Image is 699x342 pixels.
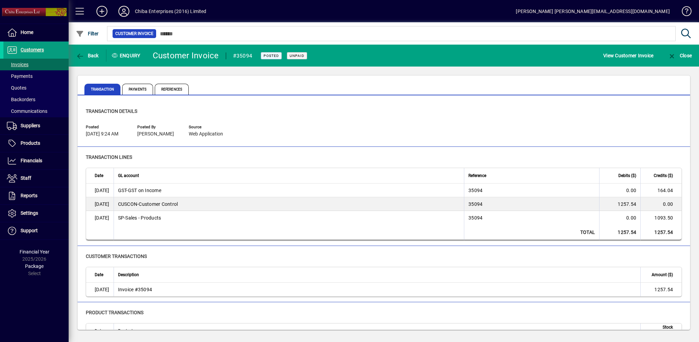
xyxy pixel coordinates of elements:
span: Close [668,53,692,58]
span: [DATE] 9:24 AM [86,131,118,137]
span: Product transactions [86,310,143,315]
span: Debits ($) [618,172,636,179]
span: Date [95,172,103,179]
span: Product [118,327,133,335]
span: Staff [21,175,31,181]
span: Financial Year [20,249,49,255]
span: GST on Income [118,187,161,194]
span: Posted [86,125,127,129]
span: Credits ($) [654,172,673,179]
span: Transaction details [86,108,137,114]
td: [DATE] [86,197,114,211]
span: Back [76,53,99,58]
td: 1257.54 [599,225,640,240]
a: Backorders [3,94,69,105]
td: 35094 [464,184,599,197]
a: Reports [3,187,69,204]
a: Knowledge Base [677,1,690,24]
a: Suppliers [3,117,69,134]
td: 0.00 [640,197,681,211]
button: View Customer Invoice [602,49,655,62]
app-page-header-button: Back [69,49,106,62]
span: Settings [21,210,38,216]
span: Payments [122,84,153,95]
span: Customer Control [118,201,178,208]
a: Support [3,222,69,239]
a: Settings [3,205,69,222]
td: 35094 [464,197,599,211]
span: Financials [21,158,42,163]
td: [DATE] [86,283,114,296]
span: Home [21,30,33,35]
a: Financials [3,152,69,169]
div: #35094 [233,50,253,61]
span: View Customer Invoice [603,50,653,61]
span: Source [189,125,230,129]
a: Invoices [3,59,69,70]
button: Back [74,49,101,62]
span: Quotes [7,85,26,91]
span: Customer Invoice [115,30,153,37]
span: Package [25,263,44,269]
span: Web Application [189,131,223,137]
a: Home [3,24,69,41]
span: Communications [7,108,47,114]
td: Total [464,225,599,240]
td: 1257.54 [640,225,681,240]
div: Chiba Enterprises (2016) Limited [135,6,207,17]
a: Communications [3,105,69,117]
button: Filter [74,27,101,40]
td: 1093.50 [640,211,681,225]
span: Sales - Products [118,214,161,221]
span: customer transactions [86,253,147,259]
td: 35094 [464,211,599,225]
a: Payments [3,70,69,82]
span: Products [21,140,40,146]
span: Posted [264,54,279,58]
span: Transaction [84,84,120,95]
span: Date [95,271,103,279]
td: 1257.54 [599,197,640,211]
span: Description [118,271,139,279]
span: Amount ($) [652,271,673,279]
td: Invoice #35094 [114,283,641,296]
span: Reports [21,193,37,198]
td: 1257.54 [640,283,681,296]
div: Customer Invoice [153,50,219,61]
span: Invoices [7,62,28,67]
span: Posted by [137,125,178,129]
span: Unpaid [290,54,304,58]
button: Close [666,49,694,62]
a: Staff [3,170,69,187]
span: Transaction lines [86,154,132,160]
div: [PERSON_NAME] [PERSON_NAME][EMAIL_ADDRESS][DOMAIN_NAME] [516,6,670,17]
span: Support [21,228,38,233]
td: 0.00 [599,184,640,197]
a: Quotes [3,82,69,94]
span: Suppliers [21,123,40,128]
button: Profile [113,5,135,17]
a: Products [3,135,69,152]
span: Customers [21,47,44,52]
td: 0.00 [599,211,640,225]
span: Filter [76,31,99,36]
span: Reference [468,172,486,179]
span: Payments [7,73,33,79]
td: [DATE] [86,184,114,197]
span: Date [95,327,103,335]
td: 164.04 [640,184,681,197]
td: [DATE] [86,211,114,225]
span: [PERSON_NAME] [137,131,174,137]
span: GL account [118,172,139,179]
app-page-header-button: Close enquiry [661,49,699,62]
span: Backorders [7,97,35,102]
div: Enquiry [106,50,148,61]
span: References [155,84,189,95]
span: Stock Movement [645,323,673,339]
button: Add [91,5,113,17]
